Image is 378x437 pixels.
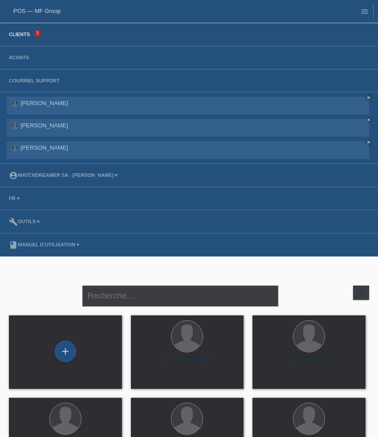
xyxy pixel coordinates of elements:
div: Enregistrer le client [55,344,76,359]
a: menu [356,8,374,14]
input: Recherche... [82,286,278,306]
a: [PERSON_NAME] [20,122,68,129]
i: close [366,140,371,144]
a: POS — MF Group [13,8,61,14]
i: close [366,95,371,100]
a: buildOutils ▾ [4,219,44,224]
span: 5 [34,30,41,37]
a: bookManuel d’utilisation ▾ [4,242,84,247]
a: account_circleWatchdreamer SA - [PERSON_NAME] ▾ [4,172,122,178]
a: FR ▾ [4,196,24,201]
a: close [366,117,372,123]
i: build [9,217,18,226]
i: close [366,118,371,122]
a: [PERSON_NAME] [20,100,68,106]
i: account_circle [9,171,18,180]
i: filter_list [356,287,366,297]
a: Clients [4,32,34,37]
a: close [366,139,372,145]
i: menu [360,7,369,16]
i: book [9,241,18,249]
div: [PERSON_NAME] (26) [138,356,237,371]
div: Lirim Ademi (34) [260,356,358,371]
a: close [366,94,372,101]
a: Achats [4,55,33,60]
a: [PERSON_NAME] [20,144,68,151]
a: Courriel Support [4,78,64,83]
